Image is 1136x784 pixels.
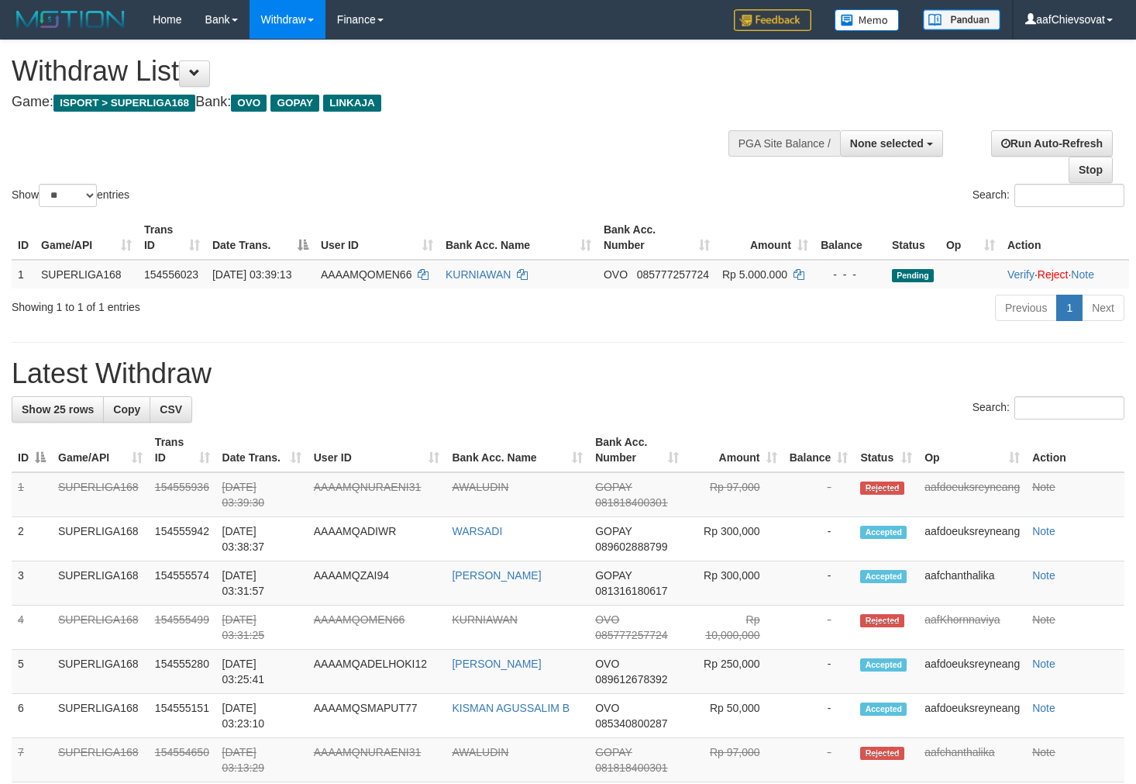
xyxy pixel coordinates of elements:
td: - [783,517,855,561]
td: - [783,472,855,517]
th: Bank Acc. Number: activate to sort column ascending [589,428,684,472]
span: Rejected [860,614,904,627]
button: None selected [840,130,943,157]
span: Copy 085777257724 to clipboard [637,268,709,281]
span: OVO [231,95,267,112]
th: Bank Acc. Name: activate to sort column ascending [439,216,597,260]
span: GOPAY [595,525,632,537]
td: 7 [12,738,52,782]
a: Note [1032,613,1055,626]
td: SUPERLIGA168 [52,738,149,782]
td: [DATE] 03:31:25 [216,606,308,650]
td: - [783,561,855,606]
span: Copy 081818400301 to clipboard [595,762,667,774]
td: [DATE] 03:38:37 [216,517,308,561]
span: Copy 081316180617 to clipboard [595,585,667,597]
td: 1 [12,260,35,288]
a: 1 [1056,295,1083,321]
td: Rp 97,000 [685,738,783,782]
td: AAAAMQADIWR [308,517,446,561]
td: AAAAMQADELHOKI12 [308,650,446,694]
a: Note [1032,658,1055,670]
td: 2 [12,517,52,561]
td: SUPERLIGA168 [35,260,138,288]
span: OVO [595,658,619,670]
th: Trans ID: activate to sort column ascending [149,428,216,472]
img: Feedback.jpg [734,9,811,31]
th: Date Trans.: activate to sort column descending [206,216,315,260]
span: Rejected [860,482,904,495]
td: aafdoeuksreyneang [918,517,1026,561]
span: Copy 089612678392 to clipboard [595,673,667,686]
td: SUPERLIGA168 [52,472,149,517]
a: [PERSON_NAME] [452,569,541,582]
a: KURNIAWAN [446,268,511,281]
span: Accepted [860,526,907,539]
th: ID: activate to sort column descending [12,428,52,472]
td: SUPERLIGA168 [52,517,149,561]
td: AAAAMQSMAPUT77 [308,694,446,738]
td: 154555574 [149,561,216,606]
td: Rp 300,000 [685,561,783,606]
th: Bank Acc. Name: activate to sort column ascending [446,428,589,472]
span: Copy 085340800287 to clipboard [595,717,667,730]
h1: Withdraw List [12,56,742,87]
select: Showentries [39,184,97,207]
span: Accepted [860,703,907,716]
input: Search: [1014,184,1124,207]
th: Status: activate to sort column ascending [854,428,918,472]
span: OVO [595,613,619,626]
th: Trans ID: activate to sort column ascending [138,216,206,260]
span: LINKAJA [323,95,381,112]
a: AWALUDIN [452,481,508,493]
td: SUPERLIGA168 [52,650,149,694]
td: 4 [12,606,52,650]
span: Accepted [860,658,907,672]
input: Search: [1014,396,1124,420]
th: Amount: activate to sort column ascending [716,216,814,260]
td: [DATE] 03:23:10 [216,694,308,738]
span: Copy 081818400301 to clipboard [595,496,667,509]
a: Note [1032,746,1055,758]
th: Date Trans.: activate to sort column ascending [216,428,308,472]
td: 6 [12,694,52,738]
th: Status [886,216,940,260]
td: aafchanthalika [918,561,1026,606]
span: GOPAY [595,481,632,493]
th: Action [1026,428,1124,472]
td: 154555942 [149,517,216,561]
td: aafchanthalika [918,738,1026,782]
td: Rp 10,000,000 [685,606,783,650]
td: AAAAMQOMEN66 [308,606,446,650]
td: 154555280 [149,650,216,694]
span: Rejected [860,747,904,760]
label: Search: [972,184,1124,207]
td: Rp 250,000 [685,650,783,694]
td: AAAAMQNURAENI31 [308,738,446,782]
div: PGA Site Balance / [728,130,840,157]
span: None selected [850,137,924,150]
a: Next [1082,295,1124,321]
td: SUPERLIGA168 [52,606,149,650]
h4: Game: Bank: [12,95,742,110]
td: aafdoeuksreyneang [918,472,1026,517]
td: aafdoeuksreyneang [918,694,1026,738]
th: ID [12,216,35,260]
span: OVO [604,268,628,281]
span: Rp 5.000.000 [722,268,787,281]
a: Note [1071,268,1094,281]
td: [DATE] 03:31:57 [216,561,308,606]
td: 5 [12,650,52,694]
a: Verify [1007,268,1034,281]
td: [DATE] 03:13:29 [216,738,308,782]
td: SUPERLIGA168 [52,694,149,738]
td: SUPERLIGA168 [52,561,149,606]
td: 154555151 [149,694,216,738]
a: Note [1032,569,1055,582]
td: AAAAMQZAI94 [308,561,446,606]
a: CSV [150,396,192,423]
td: 154554650 [149,738,216,782]
th: Amount: activate to sort column ascending [685,428,783,472]
th: User ID: activate to sort column ascending [315,216,439,260]
span: AAAAMQOMEN66 [321,268,411,281]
